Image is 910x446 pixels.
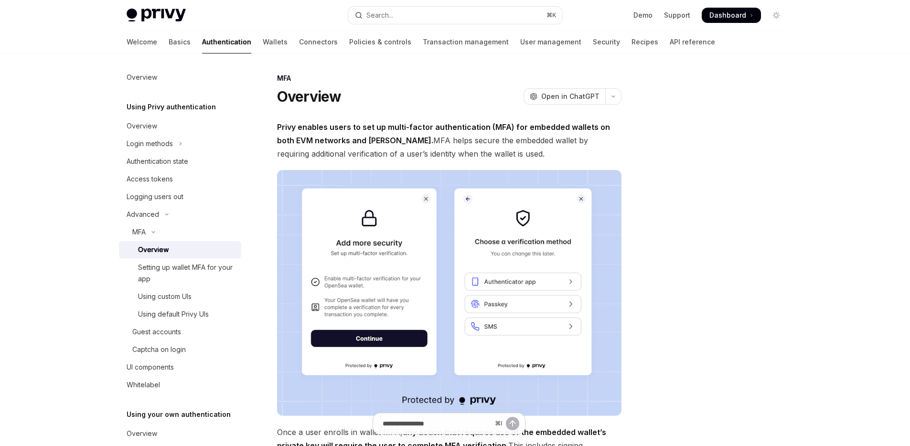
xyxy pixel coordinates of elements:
a: Policies & controls [349,31,411,53]
button: Toggle Advanced section [119,206,241,223]
a: API reference [670,31,715,53]
button: Toggle MFA section [119,223,241,241]
div: Using custom UIs [138,291,192,302]
a: Recipes [632,31,658,53]
div: Advanced [127,209,159,220]
a: User management [520,31,581,53]
h5: Using your own authentication [127,409,231,420]
a: Authentication [202,31,251,53]
a: Overview [119,241,241,258]
a: Using default Privy UIs [119,306,241,323]
div: MFA [132,226,146,238]
span: Open in ChatGPT [541,92,600,101]
div: UI components [127,361,174,373]
a: Access tokens [119,170,241,188]
button: Open search [348,7,562,24]
input: Ask a question... [383,413,491,434]
a: Support [664,11,690,20]
a: Security [593,31,620,53]
div: Authentication state [127,156,188,167]
div: Whitelabel [127,379,160,391]
img: images/MFA.png [277,170,621,416]
a: Overview [119,117,241,135]
strong: Privy enables users to set up multi-factor authentication (MFA) for embedded wallets on both EVM ... [277,122,610,145]
button: Send message [506,417,519,430]
a: Wallets [263,31,288,53]
div: Using default Privy UIs [138,308,209,320]
div: Search... [366,10,393,21]
div: Login methods [127,138,173,149]
a: Welcome [127,31,157,53]
div: Overview [138,244,169,255]
a: Overview [119,425,241,442]
a: Basics [169,31,191,53]
div: Overview [127,428,157,439]
div: Setting up wallet MFA for your app [138,262,236,285]
div: MFA [277,74,621,83]
a: Authentication state [119,153,241,170]
a: Demo [633,11,653,20]
a: Connectors [299,31,338,53]
div: Access tokens [127,173,173,185]
h1: Overview [277,88,342,105]
button: Toggle dark mode [769,8,784,23]
a: Logging users out [119,188,241,205]
a: Transaction management [423,31,509,53]
span: ⌘ K [546,11,557,19]
h5: Using Privy authentication [127,101,216,113]
div: Guest accounts [132,326,181,338]
button: Toggle Login methods section [119,135,241,152]
span: Dashboard [709,11,746,20]
a: Guest accounts [119,323,241,340]
div: Overview [127,72,157,83]
button: Open in ChatGPT [524,88,605,105]
a: Overview [119,69,241,86]
a: UI components [119,359,241,376]
img: light logo [127,9,186,22]
a: Whitelabel [119,376,241,393]
div: Logging users out [127,191,183,202]
a: Captcha on login [119,341,241,358]
div: Captcha on login [132,344,186,355]
span: MFA helps secure the embedded wallet by requiring additional verification of a user’s identity wh... [277,120,621,160]
a: Using custom UIs [119,288,241,305]
a: Dashboard [702,8,761,23]
a: Setting up wallet MFA for your app [119,259,241,287]
div: Overview [127,120,157,132]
